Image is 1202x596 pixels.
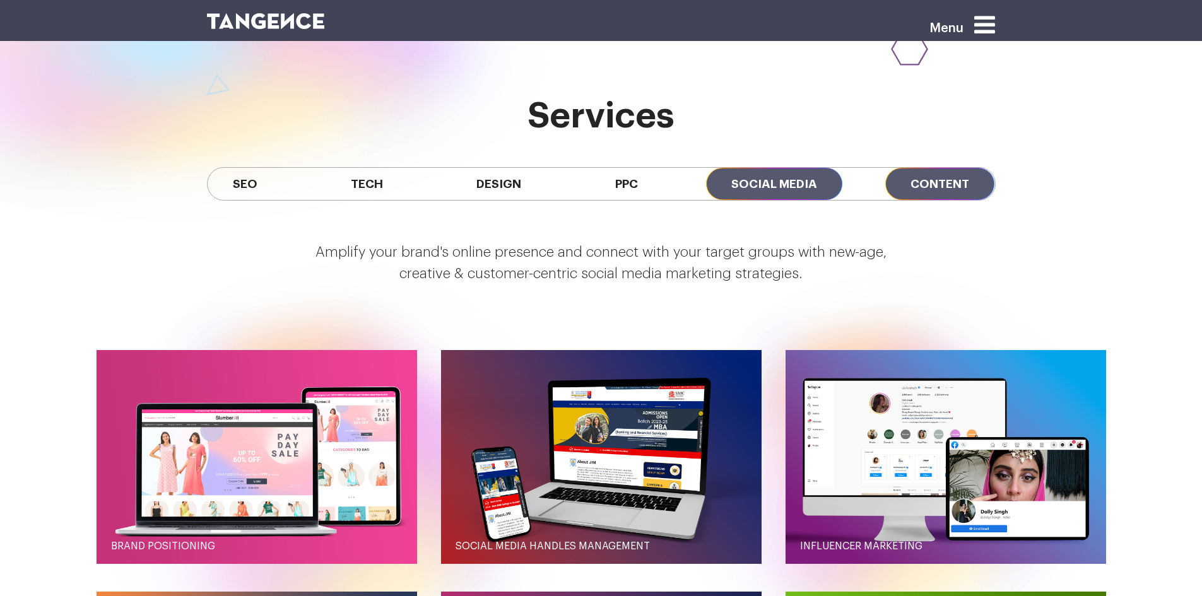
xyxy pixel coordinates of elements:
span: SEO [208,168,283,200]
img: logo SVG [207,13,325,29]
button: Social Media Handles Management [441,350,762,564]
span: Brand positioning [111,541,215,551]
a: Social Media Handles Management [441,526,762,566]
span: PPC [590,168,663,200]
span: Tech [326,168,408,200]
span: Design [451,168,546,200]
button: Brand positioning [97,350,417,564]
h2: services [207,96,996,136]
span: Content [885,168,994,200]
a: Brand positioning [97,526,417,566]
p: Amplify your brand's online presence and connect with your target groups with new-age, creative &... [97,242,1106,284]
span: Social Media [706,168,842,200]
span: Social Media Handles Management [456,541,650,551]
button: Influencer Marketing [786,350,1106,564]
span: Influencer Marketing [800,541,922,551]
a: Influencer Marketing [786,526,1106,566]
